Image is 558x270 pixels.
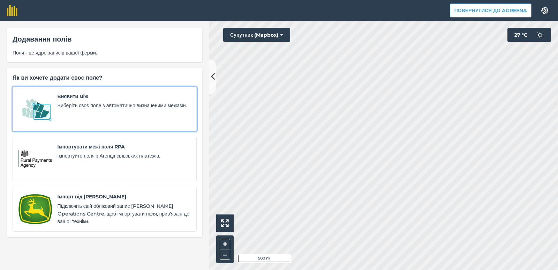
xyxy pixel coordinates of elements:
font: C [524,32,527,38]
img: Імпортувати межі поля RPA [18,143,52,176]
font: ° [522,32,524,38]
font: Виберіть своє поле з автоматично визначеними межами. [58,102,187,109]
font: Як ви хочете додати своє поле? [13,74,102,81]
font: Супутник (Mapbox) [230,32,278,38]
img: Виявити між [18,93,52,125]
img: Імпорт від John Deere [18,193,52,226]
font: Імпортувати межі поля RPA [58,144,125,150]
font: Виявити між [58,93,88,100]
button: Супутник (Mapbox) [223,28,290,42]
font: Поля - це ядро записів вашої ферми. [13,50,97,56]
font: Імпорт від [PERSON_NAME] [58,194,127,200]
button: Повернутися до Agreena [450,3,531,17]
font: 27 [514,32,520,38]
button: – [220,249,230,260]
font: Повернутися до Agreena [454,7,527,14]
a: Імпорт від John DeereІмпорт від [PERSON_NAME]Підключіть свій обліковий запис [PERSON_NAME] Operat... [13,187,197,232]
a: Імпортувати межі поля RPAІмпортувати межі поля RPAІмпортуйте поля з Агенції сільських платежів. [13,137,197,182]
button: 27 °C [507,28,551,42]
font: Імпортуйте поля з Агенції сільських платежів. [58,153,160,159]
a: Виявити міжВиявити міжВиберіть своє поле з автоматично визначеними межами. [13,87,197,131]
img: Логотип fieldmargin [7,5,17,16]
font: Підключіть свій обліковий запис [PERSON_NAME] Operations Centre, щоб імпортувати поля, прив’язані... [58,203,189,225]
img: Значок шестерні [541,7,549,14]
font: Додавання полів [13,35,72,43]
img: Чотири стрілки, одна спрямована вгору ліворуч, одна вгору праворуч, одна внизу праворуч і остання... [221,219,229,227]
button: + [220,239,230,249]
img: svg+xml;base64,PD94bWwgdmVyc2lvbj0iMS4wIiBlbmNvZGluZz0idXRmLTgiPz4KPCEtLSBHZW5lcmF0b3I6IEFkb2JlIE... [533,28,547,42]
